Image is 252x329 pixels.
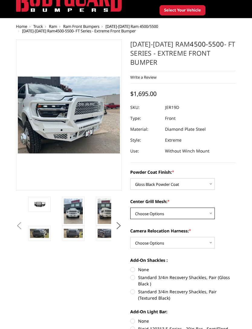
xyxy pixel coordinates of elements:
[98,199,117,224] img: 2019-2026 Ram 4500-5500 - FT Series - Extreme Front Bumper
[105,24,158,29] a: [DATE]-[DATE] Ram 4500/5500
[130,90,157,98] span: $1,695.00
[64,229,83,238] img: 2019-2026 Ram 4500-5500 - FT Series - Extreme Front Bumper
[130,288,236,301] label: Standard 3/4in Recovery Shackles, Pair (Textured Black)
[130,266,236,273] label: None
[98,229,117,238] img: 2019-2026 Ram 4500-5500 - FT Series - Extreme Front Bumper
[16,24,27,29] a: Home
[130,198,236,205] label: Center Grill Mesh:
[33,24,43,29] a: Truck
[130,257,236,263] label: Add-On Shackles :
[130,308,236,315] label: Add-On Light Bar:
[165,146,209,156] dd: Without Winch Mount
[130,274,236,287] label: Standard 3/4in Recovery Shackles, Pair (Gloss Black )
[165,135,182,146] dd: Extreme
[130,146,160,156] dt: Use:
[130,102,160,113] dt: SKU:
[165,113,176,124] dd: Front
[130,124,160,135] dt: Material:
[130,39,236,71] h1: [DATE]-[DATE] Ram - FT Series - Extreme Front Bumper
[130,74,157,80] a: Write a Review
[114,221,123,230] button: Next
[55,28,73,34] a: 4500-5500
[22,28,136,34] span: [DATE]-[DATE] Ram - FT Series - Extreme Front Bumper
[130,228,236,234] label: Camera Relocation Harness:
[130,113,160,124] dt: Type:
[164,7,201,13] span: Select Your Vehicle
[190,39,224,48] a: 4500-5500
[16,39,122,191] a: 2019-2026 Ram 4500-5500 - FT Series - Extreme Front Bumper
[165,102,179,113] dd: JER19D
[49,24,57,29] a: Ram
[63,24,99,29] a: Ram Front Bumpers
[160,5,205,15] button: Select Your Vehicle
[130,318,236,324] label: None
[30,229,49,238] img: 2019-2026 Ram 4500-5500 - FT Series - Extreme Front Bumper
[130,169,236,175] label: Powder Coat Finish:
[30,200,49,209] img: 2019-2026 Ram 4500-5500 - FT Series - Extreme Front Bumper
[165,124,206,135] dd: Diamond Plate Steel
[130,135,160,146] dt: Style:
[15,221,24,230] button: Previous
[64,199,83,224] img: 2019-2026 Ram 4500-5500 - FT Series - Extreme Front Bumper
